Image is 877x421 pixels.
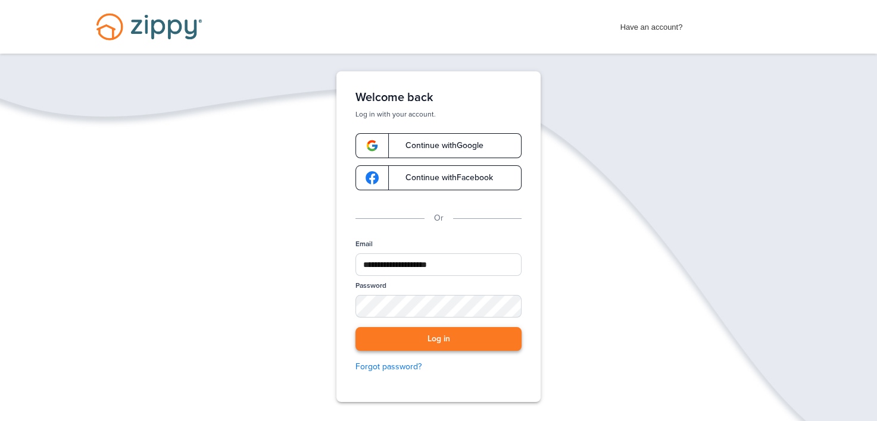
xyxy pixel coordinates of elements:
[355,133,522,158] a: google-logoContinue withGoogle
[355,239,373,249] label: Email
[620,15,683,34] span: Have an account?
[355,253,522,276] input: Email
[434,212,444,225] p: Or
[355,109,522,119] p: Log in with your account.
[366,171,379,184] img: google-logo
[355,90,522,105] h1: Welcome back
[355,327,522,351] button: Log in
[394,142,483,150] span: Continue with Google
[355,295,522,318] input: Password
[355,360,522,373] a: Forgot password?
[366,139,379,152] img: google-logo
[355,281,386,291] label: Password
[394,174,493,182] span: Continue with Facebook
[355,165,522,190] a: google-logoContinue withFacebook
